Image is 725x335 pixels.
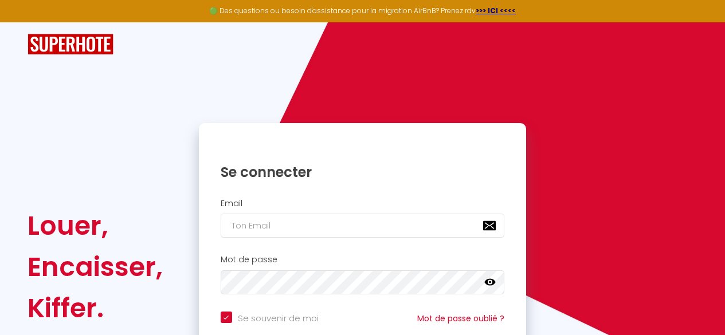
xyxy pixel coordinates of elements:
div: Encaisser, [28,246,163,287]
a: Mot de passe oublié ? [417,313,504,324]
input: Ton Email [221,214,505,238]
div: Kiffer. [28,287,163,329]
div: Louer, [28,205,163,246]
h1: Se connecter [221,163,505,181]
img: SuperHote logo [28,34,113,55]
h2: Email [221,199,505,208]
a: >>> ICI <<<< [476,6,516,15]
h2: Mot de passe [221,255,505,265]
